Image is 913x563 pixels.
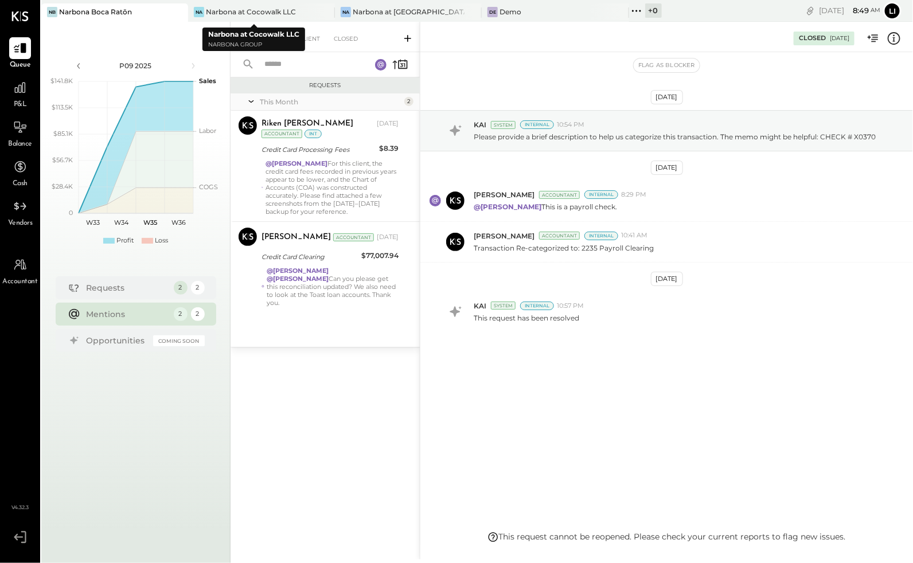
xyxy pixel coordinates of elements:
[341,7,351,17] div: Na
[267,267,329,275] strong: @[PERSON_NAME]
[883,2,902,20] button: Li
[114,218,129,226] text: W34
[262,232,331,243] div: [PERSON_NAME]
[171,218,186,226] text: W36
[328,33,364,45] div: Closed
[52,182,73,190] text: $28.4K
[143,218,157,226] text: W35
[830,34,849,42] div: [DATE]
[116,236,134,245] div: Profit
[266,159,399,216] div: For this client, the credit card fees recorded in previous years appear to be lower, and the Char...
[267,275,329,283] strong: @[PERSON_NAME]
[539,191,580,199] div: Accountant
[353,7,465,17] div: Narbona at [GEOGRAPHIC_DATA] LLC
[191,281,205,295] div: 2
[474,202,541,211] strong: @[PERSON_NAME]
[404,97,413,106] div: 2
[86,218,100,226] text: W33
[174,307,188,321] div: 2
[260,97,401,107] div: This Month
[799,34,826,43] div: Closed
[1,37,40,71] a: Queue
[262,251,358,263] div: Credit Card Clearing
[305,130,322,138] div: int
[557,120,584,130] span: 10:54 PM
[474,190,534,200] span: [PERSON_NAME]
[47,7,57,17] div: NB
[819,5,880,16] div: [DATE]
[474,120,486,130] span: KAI
[10,60,31,71] span: Queue
[87,335,147,346] div: Opportunities
[1,196,40,229] a: Vendors
[194,7,204,17] div: Na
[199,183,218,191] text: COGS
[3,277,38,287] span: Accountant
[645,3,662,18] div: + 0
[474,301,486,311] span: KAI
[87,282,168,294] div: Requests
[584,190,618,199] div: Internal
[487,7,498,17] div: De
[491,302,516,310] div: System
[651,90,683,104] div: [DATE]
[199,127,216,135] text: Labor
[267,267,399,307] div: Can you please get this reconciliation updated? We also need to look at the Toast loan accounts. ...
[474,313,579,323] p: This request has been resolved
[52,103,73,111] text: $113.5K
[634,58,700,72] button: Flag as Blocker
[53,130,73,138] text: $85.1K
[520,120,554,129] div: Internal
[8,218,33,229] span: Vendors
[474,132,876,142] p: Please provide a brief description to help us categorize this transaction. The memo might be help...
[155,236,168,245] div: Loss
[539,232,580,240] div: Accountant
[50,77,73,85] text: $141.8K
[262,144,376,155] div: Credit Card Processing Fees
[500,7,521,17] div: Demo
[520,302,554,310] div: Internal
[262,130,302,138] div: Accountant
[262,118,353,130] div: Riken [PERSON_NAME]
[651,272,683,286] div: [DATE]
[474,231,534,241] span: [PERSON_NAME]
[379,143,399,154] div: $8.39
[69,209,73,217] text: 0
[377,233,399,242] div: [DATE]
[208,40,299,50] p: Narbona Group
[1,254,40,287] a: Accountant
[651,161,683,175] div: [DATE]
[333,233,374,241] div: Accountant
[87,61,185,71] div: P09 2025
[1,156,40,189] a: Cash
[59,7,132,17] div: Narbona Boca Ratōn
[474,202,617,212] p: This is a payroll check.
[1,116,40,150] a: Balance
[474,243,654,253] p: Transaction Re-categorized to: 2235 Payroll Clearing
[1,77,40,110] a: P&L
[87,308,168,320] div: Mentions
[206,7,296,17] div: Narbona at Cocowalk LLC
[361,250,399,261] div: $77,007.94
[236,81,414,89] div: Requests
[584,232,618,240] div: Internal
[199,77,216,85] text: Sales
[266,159,327,167] strong: @[PERSON_NAME]
[13,179,28,189] span: Cash
[805,5,816,17] div: copy link
[491,121,516,129] div: System
[557,302,584,311] span: 10:57 PM
[153,335,205,346] div: Coming Soon
[208,30,299,38] b: Narbona at Cocowalk LLC
[621,190,646,200] span: 8:29 PM
[191,307,205,321] div: 2
[8,139,32,150] span: Balance
[377,119,399,128] div: [DATE]
[621,231,647,240] span: 10:41 AM
[52,156,73,164] text: $56.7K
[14,100,27,110] span: P&L
[174,281,188,295] div: 2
